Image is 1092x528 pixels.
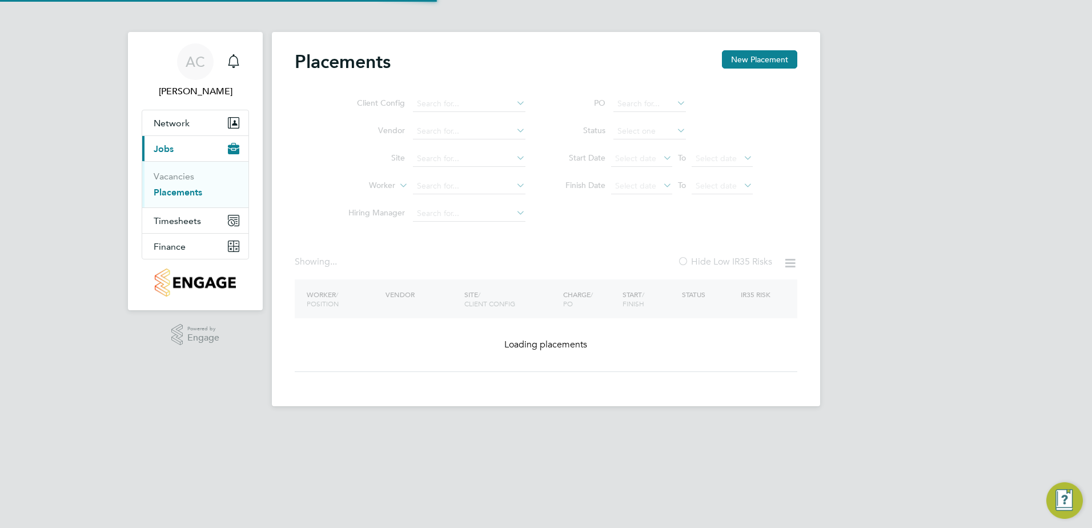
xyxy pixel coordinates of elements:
button: New Placement [722,50,797,69]
label: Hide Low IR35 Risks [677,256,772,267]
div: Jobs [142,161,248,207]
span: Aimee Clark [142,85,249,98]
span: Network [154,118,190,129]
div: Showing [295,256,339,268]
a: Powered byEngage [171,324,220,346]
button: Timesheets [142,208,248,233]
a: Placements [154,187,202,198]
a: Go to home page [142,269,249,297]
span: Powered by [187,324,219,334]
h2: Placements [295,50,391,73]
a: Vacancies [154,171,194,182]
button: Network [142,110,248,135]
a: AC[PERSON_NAME] [142,43,249,98]
button: Jobs [142,136,248,161]
button: Engage Resource Center [1046,482,1083,519]
span: AC [186,54,205,69]
nav: Main navigation [128,32,263,310]
span: Engage [187,333,219,343]
span: ... [330,256,337,267]
img: countryside-properties-logo-retina.png [155,269,235,297]
span: Finance [154,241,186,252]
button: Finance [142,234,248,259]
span: Timesheets [154,215,201,226]
span: Jobs [154,143,174,154]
